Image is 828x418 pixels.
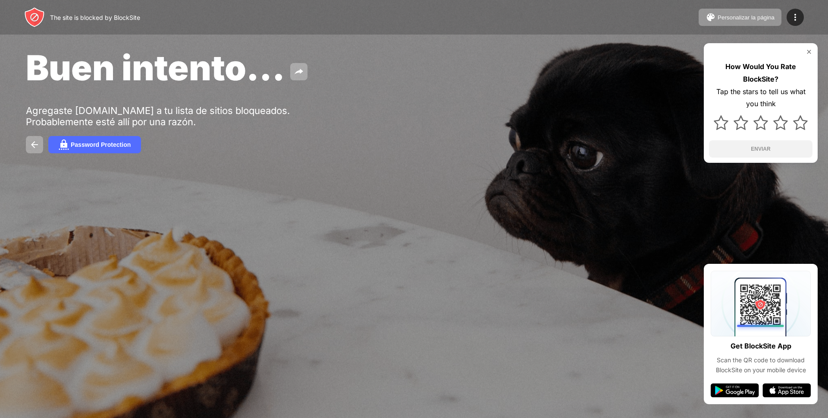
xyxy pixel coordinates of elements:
[24,7,45,28] img: header-logo.svg
[731,340,791,352] div: Get BlockSite App
[718,14,775,21] div: Personalizar la página
[753,115,768,130] img: star.svg
[711,271,811,336] img: qrcode.svg
[71,141,131,148] div: Password Protection
[699,9,781,26] button: Personalizar la página
[711,383,759,397] img: google-play.svg
[773,115,788,130] img: star.svg
[706,12,716,22] img: pallet.svg
[790,12,800,22] img: menu-icon.svg
[26,105,292,127] div: Agregaste [DOMAIN_NAME] a tu lista de sitios bloqueados. Probablemente esté allí por una razón.
[709,60,812,85] div: How Would You Rate BlockSite?
[762,383,811,397] img: app-store.svg
[709,140,812,158] button: ENVIAR
[734,115,748,130] img: star.svg
[714,115,728,130] img: star.svg
[59,139,69,150] img: password.svg
[48,136,141,153] button: Password Protection
[806,48,812,55] img: rate-us-close.svg
[711,355,811,375] div: Scan the QR code to download BlockSite on your mobile device
[793,115,808,130] img: star.svg
[29,139,40,150] img: back.svg
[26,47,285,89] span: Buen intento...
[50,14,140,21] div: The site is blocked by BlockSite
[709,85,812,111] div: Tap the stars to tell us what you think
[294,66,304,77] img: share.svg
